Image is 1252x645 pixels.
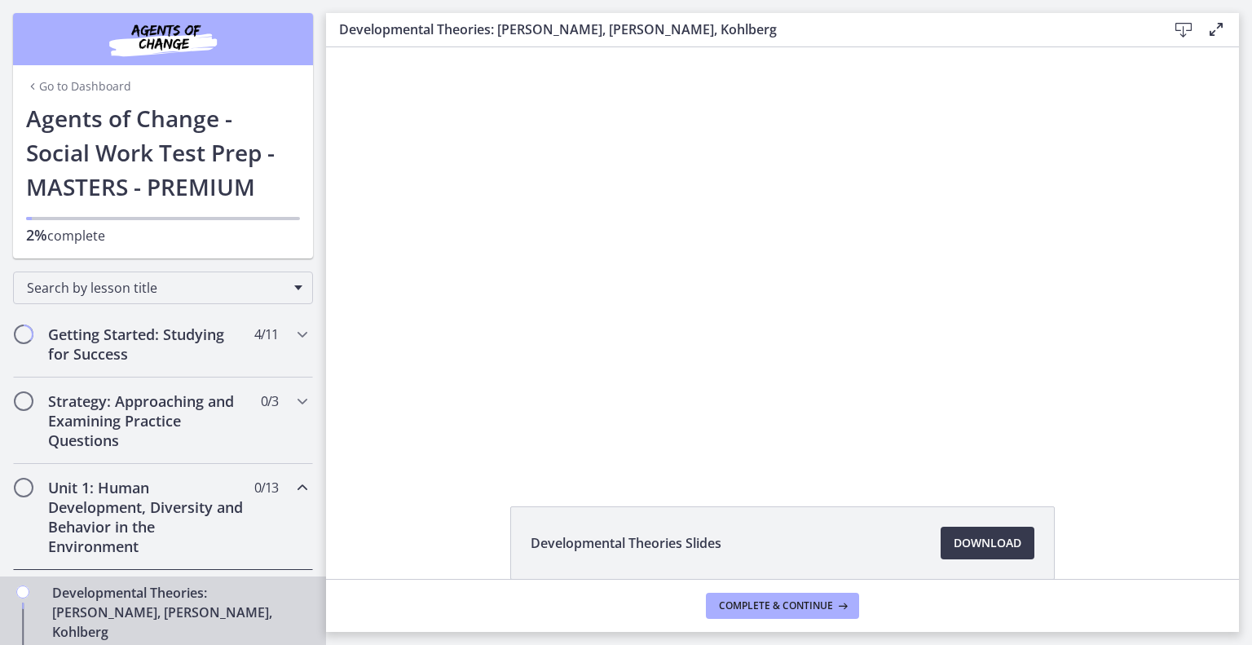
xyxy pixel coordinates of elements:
h2: Strategy: Approaching and Examining Practice Questions [48,391,247,450]
h2: Unit 1: Human Development, Diversity and Behavior in the Environment [48,478,247,556]
img: Agents of Change [65,20,261,59]
span: Search by lesson title [27,279,286,297]
span: Complete & continue [719,599,833,612]
h2: Getting Started: Studying for Success [48,325,247,364]
h3: Developmental Theories: [PERSON_NAME], [PERSON_NAME], Kohlberg [339,20,1141,39]
button: Complete & continue [706,593,859,619]
span: 0 / 13 [254,478,278,497]
div: Search by lesson title [13,272,313,304]
a: Download [941,527,1034,559]
span: 4 / 11 [254,325,278,344]
span: Download [954,533,1021,553]
a: Go to Dashboard [26,78,131,95]
span: 0 / 3 [261,391,278,411]
span: 2% [26,225,47,245]
span: Developmental Theories Slides [531,533,721,553]
p: complete [26,225,300,245]
iframe: Video Lesson [326,47,1239,469]
h1: Agents of Change - Social Work Test Prep - MASTERS - PREMIUM [26,101,300,204]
